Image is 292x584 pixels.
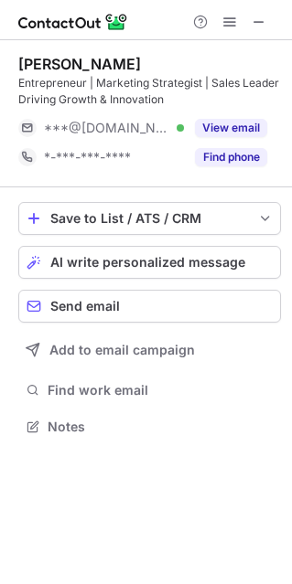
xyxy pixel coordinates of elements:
button: AI write personalized message [18,246,281,279]
span: Send email [50,299,120,313]
div: [PERSON_NAME] [18,55,141,73]
button: Send email [18,290,281,323]
span: Add to email campaign [49,343,195,357]
button: save-profile-one-click [18,202,281,235]
button: Find work email [18,377,281,403]
button: Add to email campaign [18,334,281,366]
div: Save to List / ATS / CRM [50,211,249,226]
span: ***@[DOMAIN_NAME] [44,120,170,136]
button: Reveal Button [195,119,267,137]
div: Entrepreneur | Marketing Strategist | Sales Leader Driving Growth & Innovation [18,75,281,108]
img: ContactOut v5.3.10 [18,11,128,33]
span: Notes [48,419,274,435]
button: Notes [18,414,281,440]
span: AI write personalized message [50,255,245,270]
button: Reveal Button [195,148,267,166]
span: Find work email [48,382,274,398]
